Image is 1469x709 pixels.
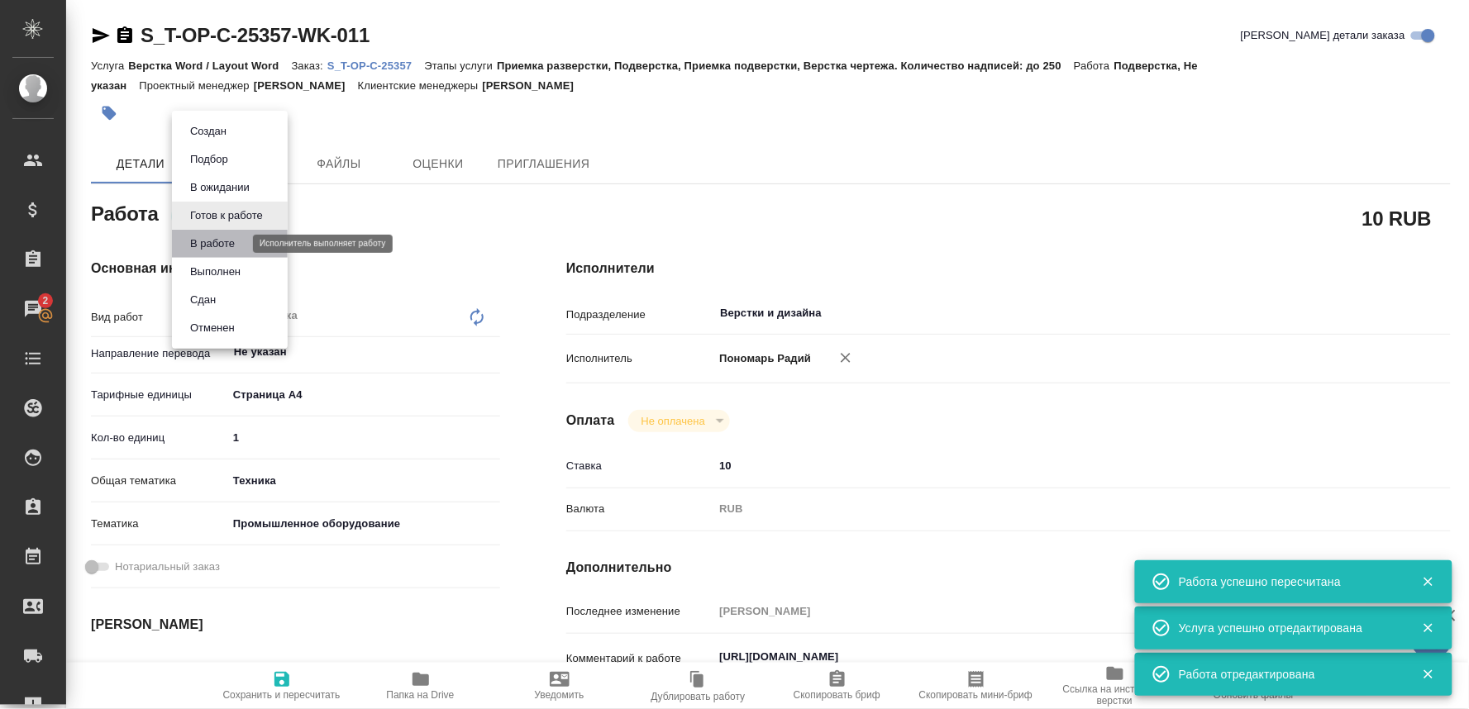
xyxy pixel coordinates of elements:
button: В ожидании [185,178,255,197]
button: В работе [185,235,240,253]
button: Подбор [185,150,233,169]
button: Закрыть [1411,621,1445,635]
button: Готов к работе [185,207,268,225]
button: Создан [185,122,231,140]
div: Работа отредактирована [1179,666,1397,683]
button: Закрыть [1411,667,1445,682]
button: Закрыть [1411,574,1445,589]
button: Отменен [185,319,240,337]
button: Выполнен [185,263,246,281]
div: Работа успешно пересчитана [1179,573,1397,590]
button: Сдан [185,291,221,309]
div: Услуга успешно отредактирована [1179,620,1397,636]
